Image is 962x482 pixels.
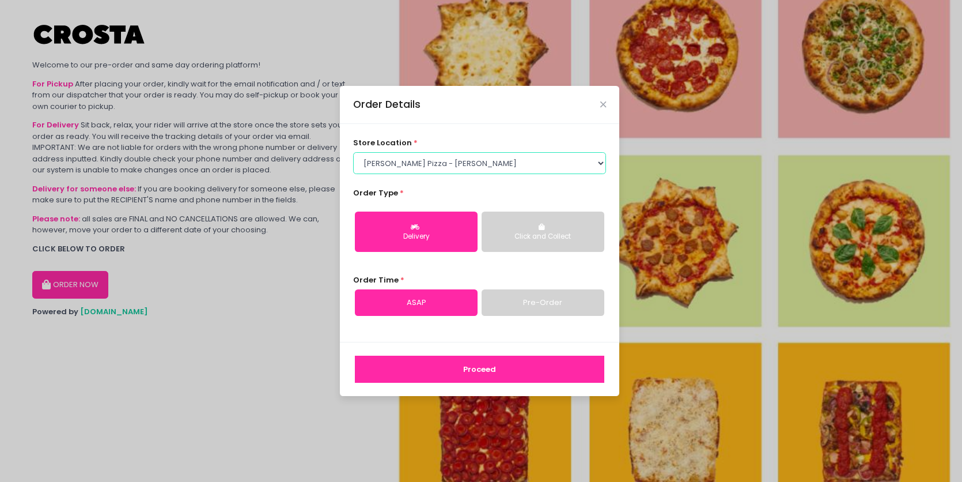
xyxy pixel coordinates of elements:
div: Click and Collect [490,232,596,242]
button: Close [600,101,606,107]
a: Pre-Order [482,289,604,316]
span: Order Time [353,274,399,285]
button: Delivery [355,212,478,252]
span: store location [353,137,412,148]
button: Click and Collect [482,212,604,252]
a: ASAP [355,289,478,316]
div: Delivery [363,232,469,242]
button: Proceed [355,356,604,383]
span: Order Type [353,187,398,198]
div: Order Details [353,97,421,112]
